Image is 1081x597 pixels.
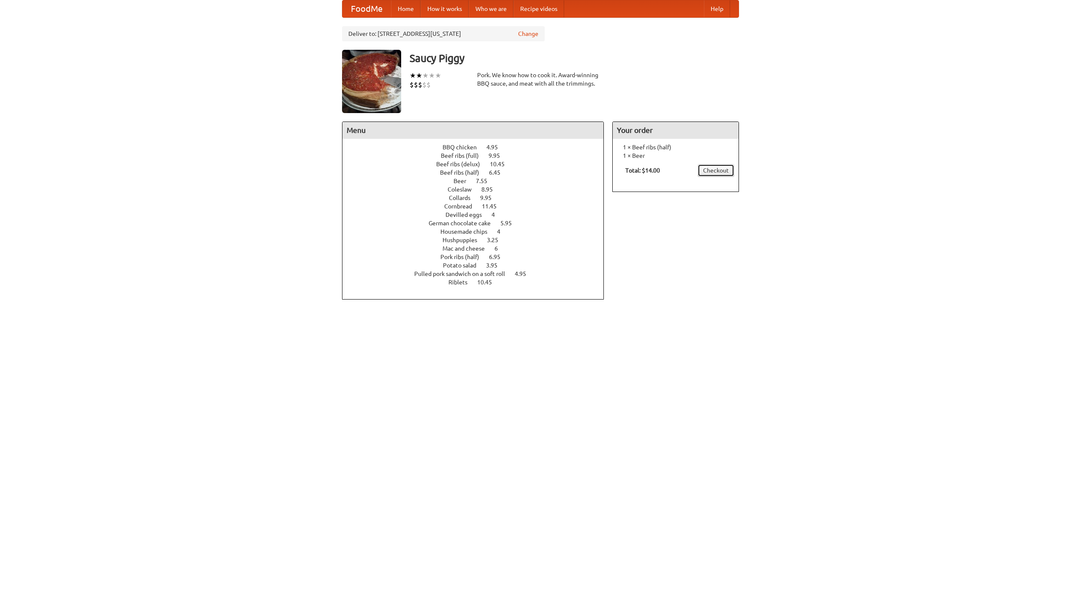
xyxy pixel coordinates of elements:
li: ★ [416,71,422,80]
span: Riblets [448,279,476,286]
span: Beer [454,178,475,184]
b: Total: $14.00 [625,167,660,174]
a: Help [704,0,730,17]
a: Housemade chips 4 [440,228,516,235]
a: How it works [421,0,469,17]
span: German chocolate cake [429,220,499,227]
li: 1 × Beer [617,151,734,160]
span: 4.95 [486,144,506,151]
a: Who we are [469,0,513,17]
li: 1 × Beef ribs (half) [617,143,734,151]
span: 4 [492,211,503,218]
span: 9.95 [489,152,508,159]
div: Pork. We know how to cook it. Award-winning BBQ sauce, and meat with all the trimmings. [477,71,604,88]
a: Beer 7.55 [454,178,503,184]
a: Beef ribs (full) 9.95 [441,152,516,159]
a: Riblets 10.45 [448,279,508,286]
a: Coleslaw 8.95 [448,186,508,193]
a: Hushpuppies 3.25 [443,237,514,243]
span: 4 [497,228,509,235]
h3: Saucy Piggy [410,50,739,67]
span: 3.25 [487,237,507,243]
a: Beef ribs (half) 6.45 [440,169,516,176]
li: ★ [435,71,441,80]
span: Cornbread [444,203,481,210]
li: ★ [422,71,429,80]
span: 10.45 [477,279,500,286]
span: 10.45 [490,161,513,167]
span: BBQ chicken [443,144,485,151]
span: 11.45 [482,203,505,210]
span: Hushpuppies [443,237,486,243]
a: Home [391,0,421,17]
a: Potato salad 3.95 [443,262,513,269]
a: Devilled eggs 4 [445,211,511,218]
span: 6.95 [489,254,509,260]
span: Potato salad [443,262,485,269]
span: 6.45 [489,169,509,176]
a: Pulled pork sandwich on a soft roll 4.95 [414,270,542,277]
li: $ [426,80,431,89]
img: angular.jpg [342,50,401,113]
span: 6 [494,245,506,252]
span: 9.95 [480,194,500,201]
div: Deliver to: [STREET_ADDRESS][US_STATE] [342,26,545,41]
span: 4.95 [515,270,535,277]
span: Mac and cheese [443,245,493,252]
li: $ [414,80,418,89]
a: Checkout [698,164,734,177]
span: Coleslaw [448,186,480,193]
span: Beef ribs (half) [440,169,488,176]
h4: Your order [613,122,739,139]
span: Housemade chips [440,228,496,235]
a: German chocolate cake 5.95 [429,220,527,227]
li: $ [410,80,414,89]
span: Beef ribs (full) [441,152,487,159]
span: Devilled eggs [445,211,490,218]
li: $ [418,80,422,89]
span: Pork ribs (half) [440,254,488,260]
li: $ [422,80,426,89]
a: Pork ribs (half) 6.95 [440,254,516,260]
li: ★ [429,71,435,80]
a: Cornbread 11.45 [444,203,512,210]
span: 7.55 [476,178,496,184]
a: Beef ribs (delux) 10.45 [436,161,520,167]
span: 8.95 [481,186,501,193]
span: Pulled pork sandwich on a soft roll [414,270,513,277]
a: Change [518,30,538,38]
a: Mac and cheese 6 [443,245,513,252]
a: Recipe videos [513,0,564,17]
a: FoodMe [342,0,391,17]
span: Beef ribs (delux) [436,161,489,167]
span: 3.95 [486,262,506,269]
a: BBQ chicken 4.95 [443,144,513,151]
a: Collards 9.95 [449,194,507,201]
span: Collards [449,194,479,201]
span: 5.95 [500,220,520,227]
li: ★ [410,71,416,80]
h4: Menu [342,122,603,139]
